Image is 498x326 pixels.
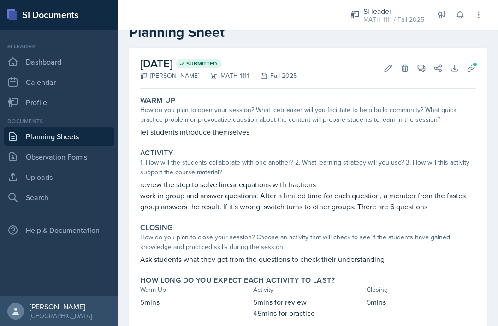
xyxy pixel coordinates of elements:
[140,232,476,252] div: How do you plan to close your session? Choose an activity that will check to see if the students ...
[186,60,217,67] span: Submitted
[4,148,114,166] a: Observation Forms
[140,96,176,105] label: Warm-Up
[4,127,114,146] a: Planning Sheets
[140,276,335,285] label: How long do you expect each activity to last?
[363,6,424,17] div: Si leader
[199,71,249,81] div: MATH 1111
[363,15,424,24] div: MATH 1111 / Fall 2025
[140,254,476,265] p: Ask students what they got from the questions to check their understanding
[249,71,297,81] div: Fall 2025
[367,296,476,308] p: 5mins
[4,168,114,186] a: Uploads
[4,53,114,71] a: Dashboard
[140,105,476,124] div: How do you plan to open your session? What icebreaker will you facilitate to help build community...
[4,221,114,239] div: Help & Documentation
[140,179,476,190] p: review the step to solve linear equations with fractions
[367,285,476,295] div: Closing
[140,71,199,81] div: [PERSON_NAME]
[140,126,476,137] p: let students introduce themselves
[140,190,476,212] p: work in group and answer questions. After a limited time for each question, a member from the fas...
[140,55,297,72] h2: [DATE]
[129,24,487,41] h2: Planning Sheet
[4,42,114,51] div: Si leader
[253,296,362,308] p: 5mins for review
[140,296,249,308] p: 5mins
[253,308,362,319] p: 45mins for practice
[4,117,114,125] div: Documents
[4,93,114,112] a: Profile
[140,285,249,295] div: Warm-Up
[140,223,173,232] label: Closing
[4,73,114,91] a: Calendar
[4,188,114,207] a: Search
[140,148,173,158] label: Activity
[30,302,92,311] div: [PERSON_NAME]
[253,285,362,295] div: Activity
[30,311,92,320] div: [GEOGRAPHIC_DATA]
[140,158,476,177] div: 1. How will the students collaborate with one another? 2. What learning strategy will you use? 3....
